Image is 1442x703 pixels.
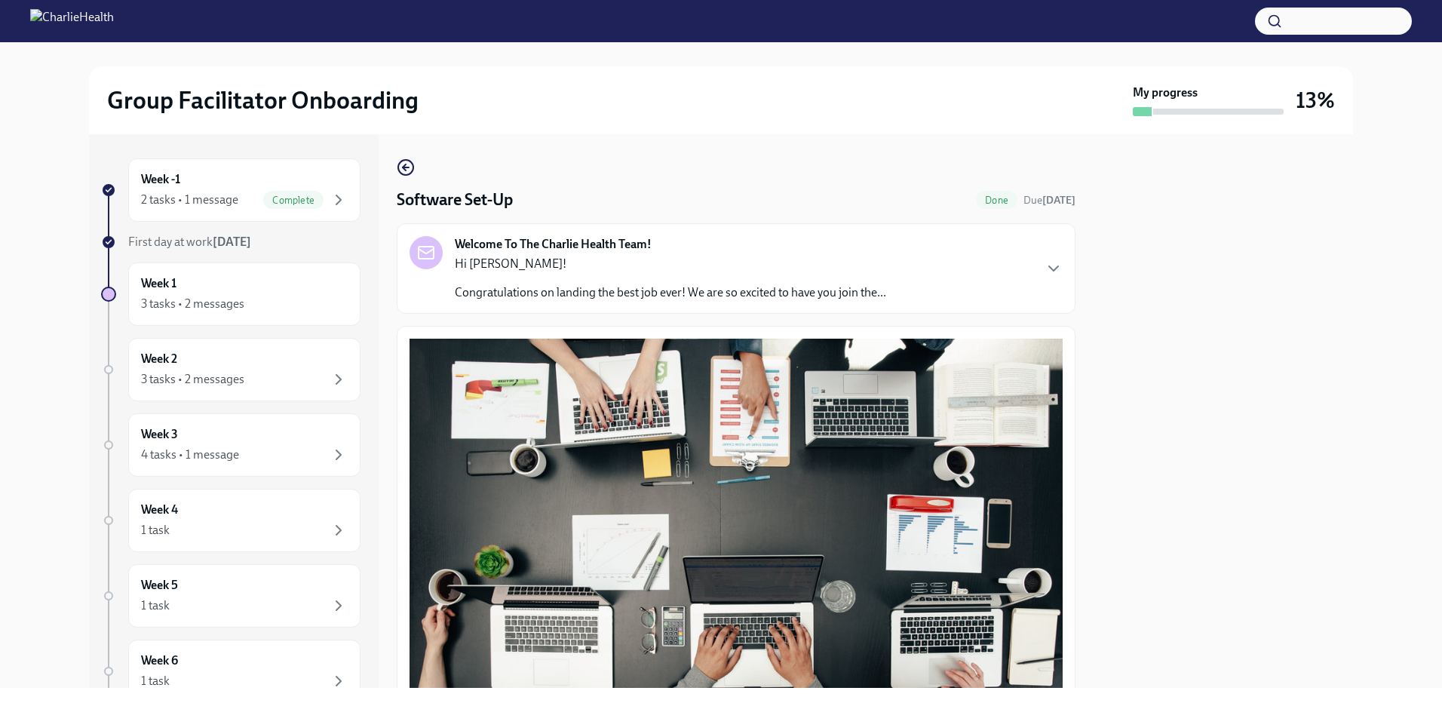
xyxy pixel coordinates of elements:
strong: [DATE] [1042,194,1075,207]
a: First day at work[DATE] [101,234,360,250]
span: Complete [263,195,324,206]
div: 1 task [141,522,170,539]
a: Week 13 tasks • 2 messages [101,262,360,326]
div: 3 tasks • 2 messages [141,371,244,388]
h2: Group Facilitator Onboarding [107,85,419,115]
div: 1 task [141,597,170,614]
h6: Week 6 [141,652,178,669]
div: 1 task [141,673,170,689]
h6: Week 2 [141,351,177,367]
h6: Week -1 [141,171,180,188]
strong: [DATE] [213,235,251,249]
a: Week 23 tasks • 2 messages [101,338,360,401]
h6: Week 4 [141,502,178,518]
img: CharlieHealth [30,9,114,33]
span: August 26th, 2025 10:00 [1023,193,1075,207]
strong: Welcome To The Charlie Health Team! [455,236,652,253]
p: Hi [PERSON_NAME]! [455,256,886,272]
h4: Software Set-Up [397,189,513,211]
a: Week 34 tasks • 1 message [101,413,360,477]
span: Done [976,195,1017,206]
span: First day at work [128,235,251,249]
h3: 13% [1296,87,1335,114]
h6: Week 3 [141,426,178,443]
a: Week 41 task [101,489,360,552]
div: 3 tasks • 2 messages [141,296,244,312]
a: Week -12 tasks • 1 messageComplete [101,158,360,222]
a: Week 61 task [101,640,360,703]
div: 4 tasks • 1 message [141,447,239,463]
a: Week 51 task [101,564,360,628]
strong: My progress [1133,84,1198,101]
p: Congratulations on landing the best job ever! We are so excited to have you join the... [455,284,886,301]
h6: Week 5 [141,577,178,594]
h6: Week 1 [141,275,176,292]
div: 2 tasks • 1 message [141,192,238,208]
span: Due [1023,194,1075,207]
